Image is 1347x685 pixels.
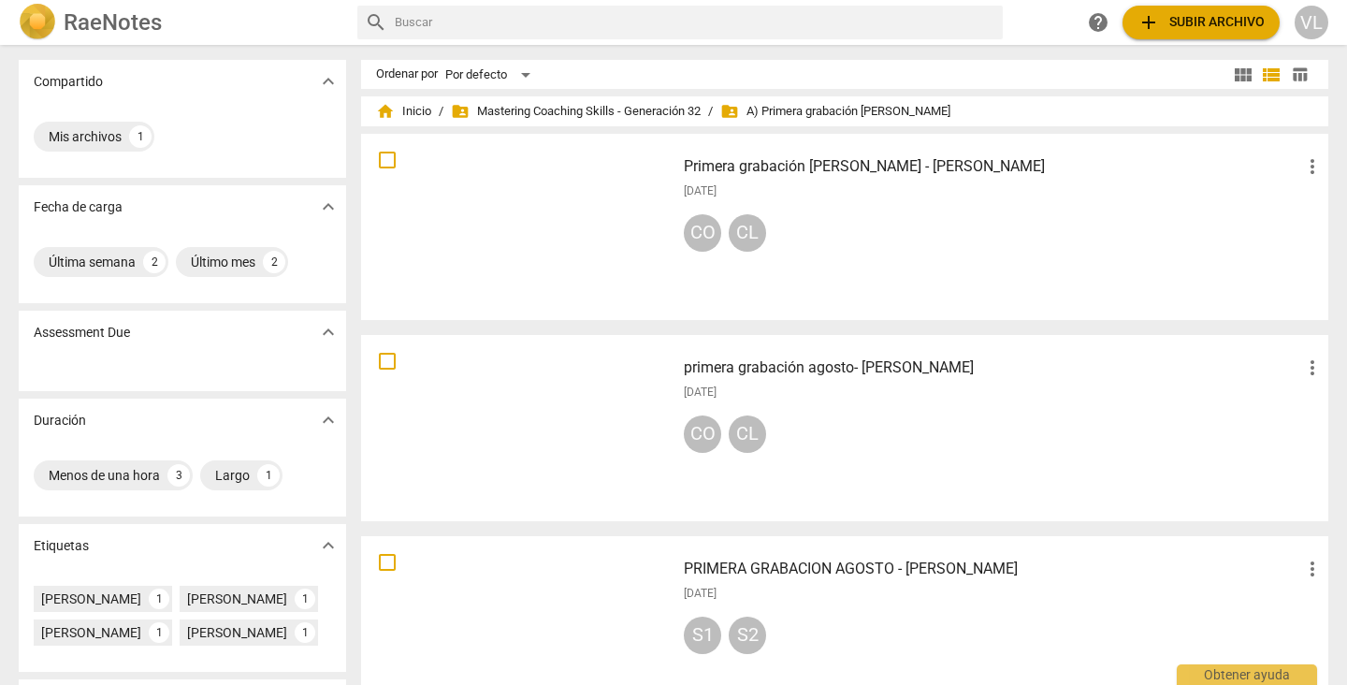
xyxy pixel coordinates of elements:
[684,214,721,252] div: CO
[376,102,431,121] span: Inicio
[257,464,280,487] div: 1
[684,385,717,401] span: [DATE]
[684,155,1301,178] h3: Primera grabación de Agosto - Estefania Aguirre
[376,102,395,121] span: home
[41,623,141,642] div: [PERSON_NAME]
[317,321,340,343] span: expand_more
[684,558,1301,580] h3: PRIMERA GRABACION AGOSTO - SEBASTIAN SOSA
[729,617,766,654] div: S2
[1081,6,1115,39] a: Obtener ayuda
[314,318,342,346] button: Mostrar más
[1301,357,1324,379] span: more_vert
[19,4,342,41] a: LogoRaeNotes
[149,589,169,609] div: 1
[143,251,166,273] div: 2
[395,7,995,37] input: Buscar
[684,586,717,602] span: [DATE]
[1087,11,1109,34] span: help
[34,197,123,217] p: Fecha de carga
[129,125,152,148] div: 1
[439,105,443,119] span: /
[295,589,315,609] div: 1
[368,342,1322,515] a: primera grabación agosto- [PERSON_NAME][DATE]COCL
[1229,61,1257,89] button: Cuadrícula
[167,464,190,487] div: 3
[314,193,342,221] button: Mostrar más
[684,415,721,453] div: CO
[19,4,56,41] img: Logo
[684,357,1301,379] h3: primera grabación agosto- Victor López
[191,253,255,271] div: Último mes
[41,590,141,608] div: [PERSON_NAME]
[1137,11,1265,34] span: Subir archivo
[1232,64,1254,86] span: view_module
[708,105,713,119] span: /
[34,536,89,556] p: Etiquetas
[376,67,438,81] div: Ordenar por
[49,253,136,271] div: Última semana
[317,70,340,93] span: expand_more
[187,590,287,608] div: [PERSON_NAME]
[317,196,340,218] span: expand_more
[684,617,721,654] div: S1
[1122,6,1280,39] button: Subir
[1301,558,1324,580] span: more_vert
[49,127,122,146] div: Mis archivos
[1301,155,1324,178] span: more_vert
[187,623,287,642] div: [PERSON_NAME]
[1285,61,1313,89] button: Tabla
[34,72,103,92] p: Compartido
[215,466,250,485] div: Largo
[314,406,342,434] button: Mostrar más
[445,60,537,90] div: Por defecto
[34,323,130,342] p: Assessment Due
[451,102,470,121] span: folder_shared
[368,140,1322,313] a: Primera grabación [PERSON_NAME] - [PERSON_NAME][DATE]COCL
[317,409,340,431] span: expand_more
[1295,6,1328,39] button: VL
[451,102,701,121] span: Mastering Coaching Skills - Generación 32
[295,622,315,643] div: 1
[263,251,285,273] div: 2
[720,102,950,121] span: A) Primera grabación [PERSON_NAME]
[149,622,169,643] div: 1
[1137,11,1160,34] span: add
[729,415,766,453] div: CL
[317,534,340,557] span: expand_more
[34,411,86,430] p: Duración
[64,9,162,36] h2: RaeNotes
[314,67,342,95] button: Mostrar más
[1177,664,1317,685] div: Obtener ayuda
[49,466,160,485] div: Menos de una hora
[1260,64,1282,86] span: view_list
[729,214,766,252] div: CL
[314,532,342,560] button: Mostrar más
[720,102,739,121] span: folder_shared
[684,183,717,199] span: [DATE]
[1257,61,1285,89] button: Lista
[365,11,387,34] span: search
[1291,66,1309,83] span: table_chart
